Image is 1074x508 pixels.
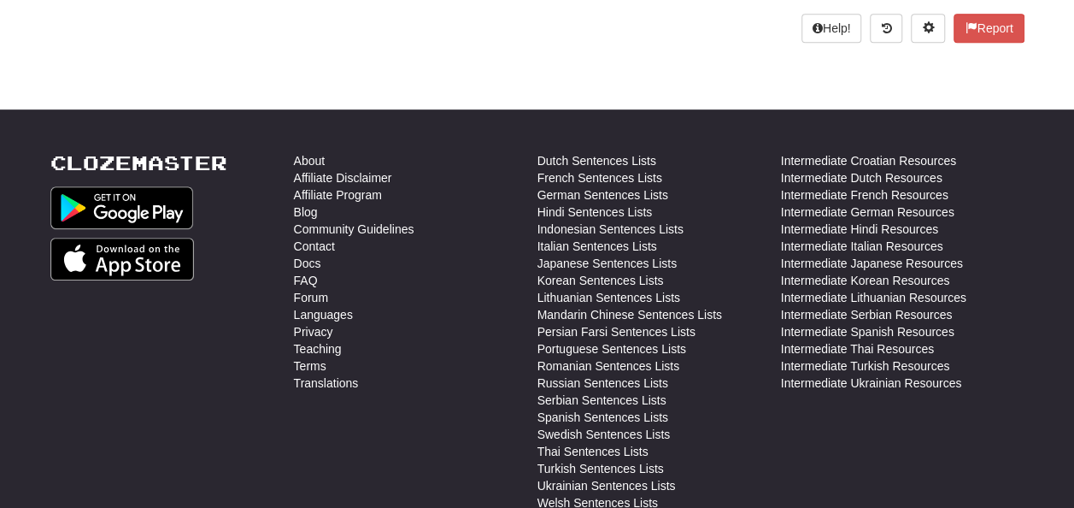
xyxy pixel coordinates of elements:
[537,186,668,204] a: German Sentences Lists
[537,460,664,477] a: Turkish Sentences Lists
[294,169,392,186] a: Affiliate Disclaimer
[537,169,662,186] a: French Sentences Lists
[537,443,649,460] a: Thai Sentences Lists
[294,186,382,204] a: Affiliate Program
[537,409,668,426] a: Spanish Sentences Lists
[537,204,653,221] a: Hindi Sentences Lists
[781,221,938,238] a: Intermediate Hindi Resources
[537,375,668,392] a: Russian Sentences Lists
[781,186,948,204] a: Intermediate French Resources
[537,340,686,357] a: Portuguese Sentences Lists
[801,14,862,43] button: Help!
[781,340,935,357] a: Intermediate Thai Resources
[537,221,684,238] a: Indonesian Sentences Lists
[537,289,680,306] a: Lithuanian Sentences Lists
[781,289,966,306] a: Intermediate Lithuanian Resources
[781,375,962,392] a: Intermediate Ukrainian Resources
[294,238,335,255] a: Contact
[294,221,414,238] a: Community Guidelines
[537,255,677,272] a: Japanese Sentences Lists
[954,14,1024,43] button: Report
[781,323,954,340] a: Intermediate Spanish Resources
[781,238,943,255] a: Intermediate Italian Resources
[294,306,353,323] a: Languages
[294,152,326,169] a: About
[294,323,333,340] a: Privacy
[294,375,359,392] a: Translations
[537,426,671,443] a: Swedish Sentences Lists
[537,477,676,494] a: Ukrainian Sentences Lists
[50,238,195,281] img: Get it on App Store
[781,255,963,272] a: Intermediate Japanese Resources
[537,238,657,255] a: Italian Sentences Lists
[294,357,326,375] a: Terms
[294,289,328,306] a: Forum
[50,186,194,229] img: Get it on Google Play
[537,392,666,409] a: Serbian Sentences Lists
[781,169,942,186] a: Intermediate Dutch Resources
[781,306,953,323] a: Intermediate Serbian Resources
[870,14,902,43] button: Round history (alt+y)
[537,272,664,289] a: Korean Sentences Lists
[781,272,950,289] a: Intermediate Korean Resources
[294,204,318,221] a: Blog
[537,152,656,169] a: Dutch Sentences Lists
[50,152,227,174] a: Clozemaster
[537,323,695,340] a: Persian Farsi Sentences Lists
[537,357,680,375] a: Romanian Sentences Lists
[781,204,954,221] a: Intermediate German Resources
[537,306,722,323] a: Mandarin Chinese Sentences Lists
[781,152,956,169] a: Intermediate Croatian Resources
[781,357,950,375] a: Intermediate Turkish Resources
[294,340,342,357] a: Teaching
[294,255,321,272] a: Docs
[294,272,318,289] a: FAQ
